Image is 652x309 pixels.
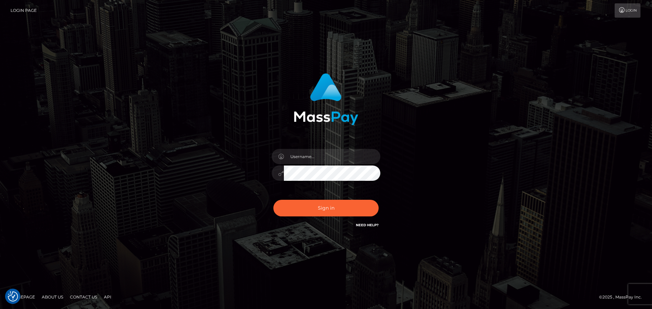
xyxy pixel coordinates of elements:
[284,149,380,164] input: Username...
[39,292,66,302] a: About Us
[273,200,379,216] button: Sign in
[294,73,358,125] img: MassPay Login
[599,293,647,301] div: © 2025 , MassPay Inc.
[8,291,18,302] button: Consent Preferences
[11,3,37,18] a: Login Page
[615,3,640,18] a: Login
[7,292,38,302] a: Homepage
[67,292,100,302] a: Contact Us
[8,291,18,302] img: Revisit consent button
[356,223,379,227] a: Need Help?
[101,292,114,302] a: API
